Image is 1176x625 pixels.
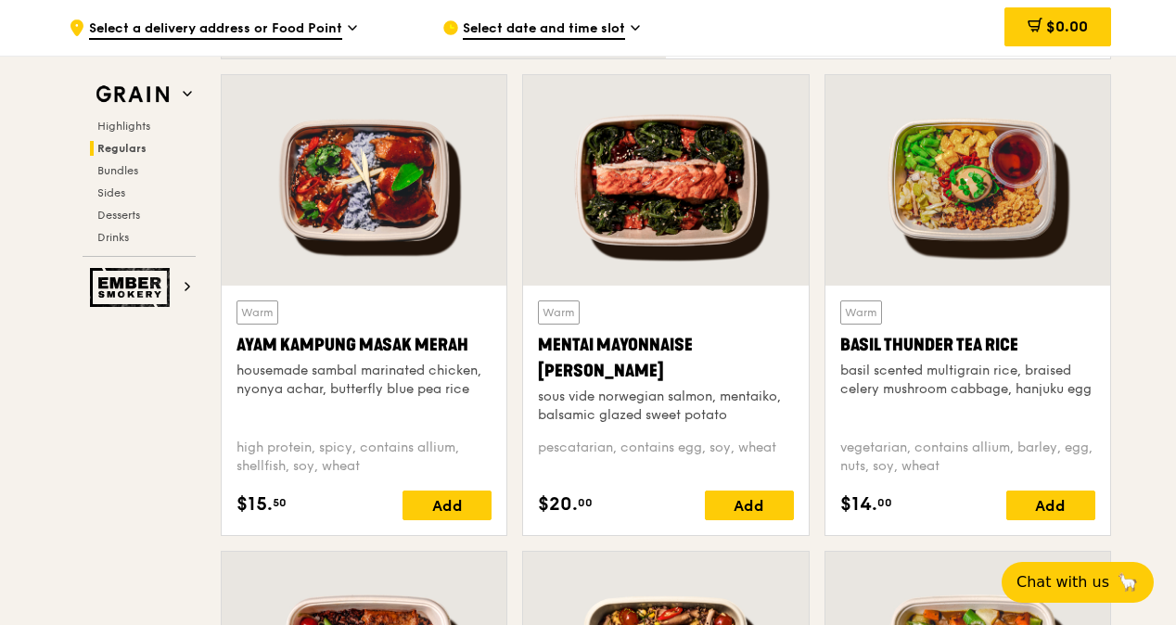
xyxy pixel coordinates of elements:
[236,439,492,476] div: high protein, spicy, contains allium, shellfish, soy, wheat
[463,19,625,40] span: Select date and time slot
[538,439,793,476] div: pescatarian, contains egg, soy, wheat
[273,495,287,510] span: 50
[97,142,147,155] span: Regulars
[538,491,578,518] span: $20.
[236,332,492,358] div: Ayam Kampung Masak Merah
[840,362,1095,399] div: basil scented multigrain rice, braised celery mushroom cabbage, hanjuku egg
[538,388,793,425] div: sous vide norwegian salmon, mentaiko, balsamic glazed sweet potato
[538,332,793,384] div: Mentai Mayonnaise [PERSON_NAME]
[97,209,140,222] span: Desserts
[97,120,150,133] span: Highlights
[97,186,125,199] span: Sides
[1046,18,1088,35] span: $0.00
[236,300,278,325] div: Warm
[89,19,342,40] span: Select a delivery address or Food Point
[236,491,273,518] span: $15.
[877,495,892,510] span: 00
[840,300,882,325] div: Warm
[90,78,175,111] img: Grain web logo
[1006,491,1095,520] div: Add
[538,300,580,325] div: Warm
[236,362,492,399] div: housemade sambal marinated chicken, nyonya achar, butterfly blue pea rice
[1016,571,1109,593] span: Chat with us
[840,332,1095,358] div: Basil Thunder Tea Rice
[705,491,794,520] div: Add
[97,164,138,177] span: Bundles
[1117,571,1139,593] span: 🦙
[840,439,1095,476] div: vegetarian, contains allium, barley, egg, nuts, soy, wheat
[578,495,593,510] span: 00
[97,231,129,244] span: Drinks
[840,491,877,518] span: $14.
[403,491,492,520] div: Add
[90,268,175,307] img: Ember Smokery web logo
[1002,562,1154,603] button: Chat with us🦙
